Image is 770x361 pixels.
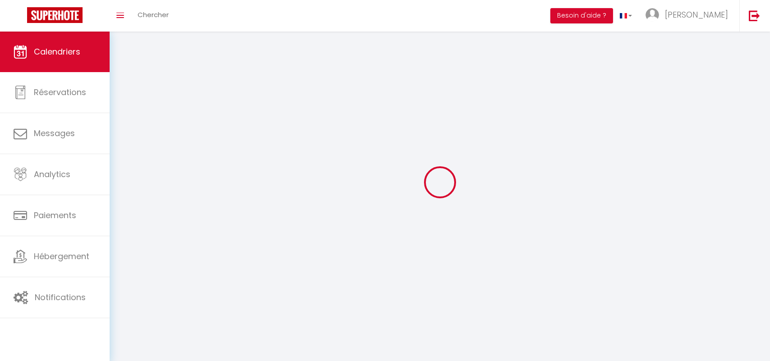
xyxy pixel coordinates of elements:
[35,292,86,303] span: Notifications
[550,8,613,23] button: Besoin d'aide ?
[27,7,83,23] img: Super Booking
[34,169,70,180] span: Analytics
[34,87,86,98] span: Réservations
[138,10,169,19] span: Chercher
[34,251,89,262] span: Hébergement
[646,8,659,22] img: ...
[34,46,80,57] span: Calendriers
[665,9,728,20] span: [PERSON_NAME]
[749,10,760,21] img: logout
[34,210,76,221] span: Paiements
[34,128,75,139] span: Messages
